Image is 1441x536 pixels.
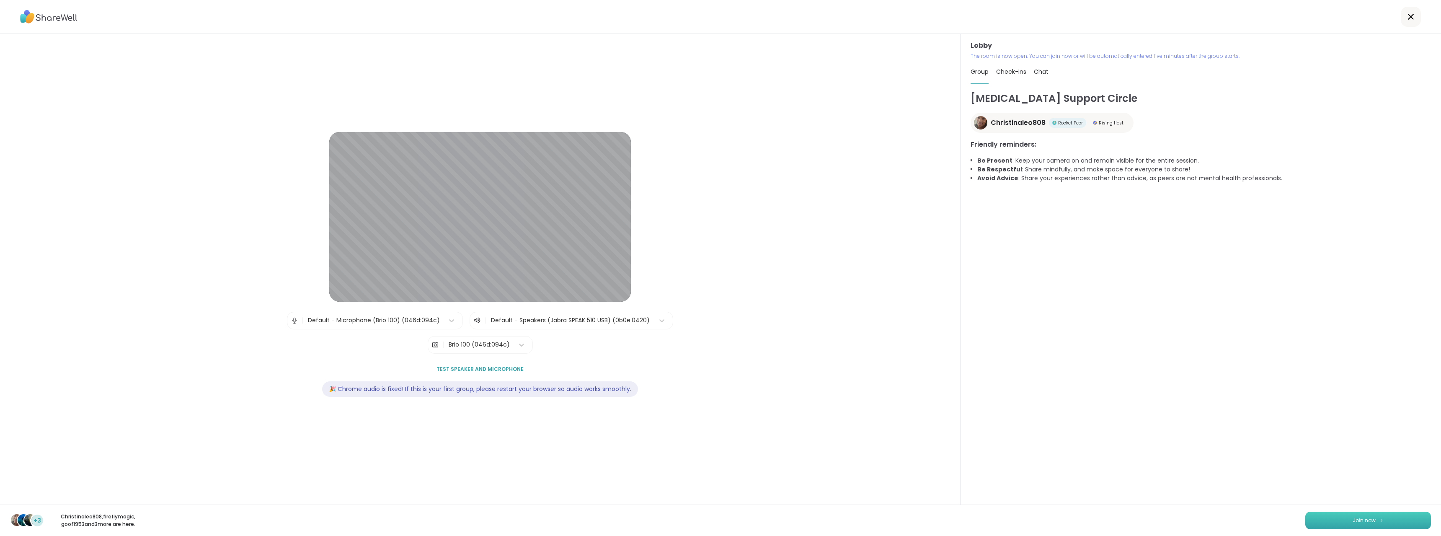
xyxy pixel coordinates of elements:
span: +3 [34,516,41,525]
span: | [302,312,304,329]
img: Rocket Peer [1052,121,1056,125]
b: Avoid Advice [977,174,1018,182]
div: 🎉 Chrome audio is fixed! If this is your first group, please restart your browser so audio works ... [322,381,638,397]
li: : Share your experiences rather than advice, as peers are not mental health professionals. [977,174,1431,183]
div: Default - Microphone (Brio 100) (046d:094c) [308,316,440,325]
img: Rising Host [1093,121,1097,125]
img: Christinaleo808 [11,514,23,526]
p: The room is now open. You can join now or will be automatically entered five minutes after the gr... [971,52,1431,60]
b: Be Present [977,156,1012,165]
span: Test speaker and microphone [436,365,524,373]
span: | [442,337,444,353]
button: Test speaker and microphone [433,360,527,378]
img: ShareWell Logomark [1379,518,1384,523]
li: : Keep your camera on and remain visible for the entire session. [977,156,1431,165]
div: Brio 100 (046d:094c) [449,340,510,349]
span: | [485,316,487,326]
img: Microphone [291,312,298,329]
b: Be Respectful [977,165,1022,173]
h3: Friendly reminders: [971,140,1431,150]
img: Camera [431,337,439,353]
img: Christinaleo808 [974,116,987,129]
a: Christinaleo808Christinaleo808Rocket PeerRocket PeerRising HostRising Host [971,113,1134,133]
button: Join now [1305,512,1431,529]
span: Group [971,67,989,76]
img: fireflymagic [18,514,29,526]
p: Christinaleo808 , fireflymagic , goof1953 and 3 more are here. [51,513,145,528]
img: ShareWell Logo [20,7,77,26]
span: Rocket Peer [1058,120,1083,126]
span: Rising Host [1099,120,1123,126]
span: Check-ins [996,67,1026,76]
h1: [MEDICAL_DATA] Support Circle [971,91,1431,106]
img: goof1953 [24,514,36,526]
span: Join now [1353,517,1376,524]
span: Christinaleo808 [991,118,1046,128]
li: : Share mindfully, and make space for everyone to share! [977,165,1431,174]
span: Chat [1034,67,1048,76]
h3: Lobby [971,41,1431,51]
